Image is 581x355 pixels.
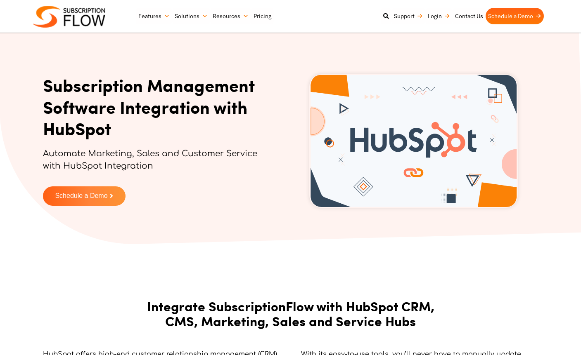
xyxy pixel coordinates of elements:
span: Schedule a Demo [55,193,107,200]
a: Schedule a Demo [43,186,126,206]
img: Subscriptionflow-HubSpot-integration [309,74,518,208]
a: Schedule a Demo [486,8,544,24]
h1: Subscription Management Software Integration with HubSpot [43,74,268,139]
a: Pricing [251,8,274,24]
p: Automate Marketing, Sales and Customer Service with HubSpot Integration [43,148,268,181]
a: Features [136,8,172,24]
a: Support [391,8,425,24]
a: Contact Us [453,8,486,24]
a: Solutions [172,8,210,24]
a: Login [425,8,453,24]
h2: Integrate SubscriptionFlow with HubSpot CRM, CMS, Marketing, Sales and Service Hubs [130,299,452,329]
a: Resources [210,8,251,24]
img: Subscriptionflow [33,6,105,28]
